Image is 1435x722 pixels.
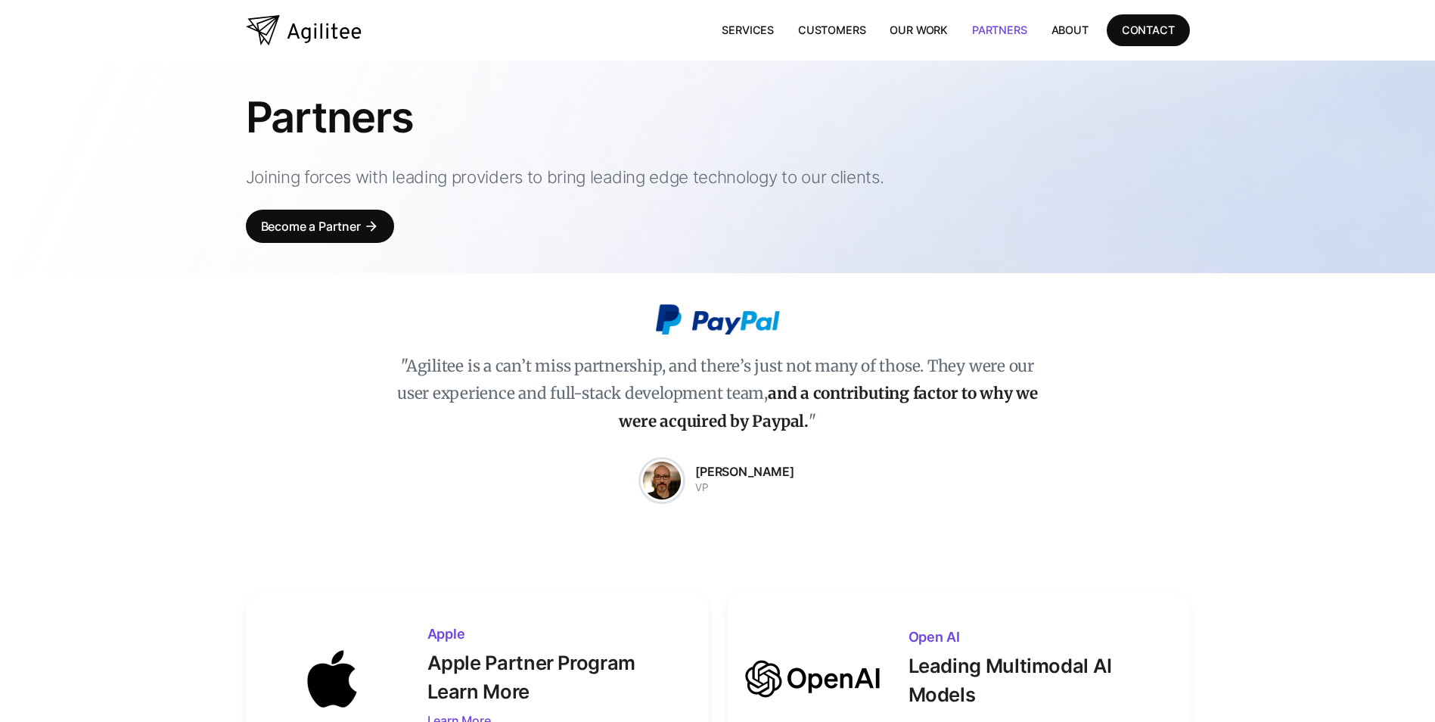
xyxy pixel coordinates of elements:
[710,14,786,45] a: Services
[246,91,905,144] h1: Partners
[246,162,905,191] p: Joining forces with leading providers to bring leading edge technology to our clients.
[695,464,794,479] strong: [PERSON_NAME]
[1122,20,1175,39] div: CONTACT
[395,353,1041,435] p: "Agilitee is a can’t miss partnership, and there’s just not many of those. They were our user exp...
[960,14,1039,45] a: Partners
[246,210,394,243] a: Become a Partnerarrow_forward
[1039,14,1101,45] a: About
[695,479,794,497] div: VP
[909,644,1172,710] p: Leading Multimodal AI Models
[619,384,1038,431] strong: and a contributing factor to why we were acquired by Paypal.
[246,15,362,45] a: home
[261,216,361,237] div: Become a Partner
[786,14,877,45] a: Customers
[909,630,1172,644] h3: Open AI
[877,14,960,45] a: Our Work
[1107,14,1190,45] a: CONTACT
[364,219,379,234] div: arrow_forward
[427,627,691,641] h3: Apple
[427,641,691,707] p: Apple Partner Program Learn More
